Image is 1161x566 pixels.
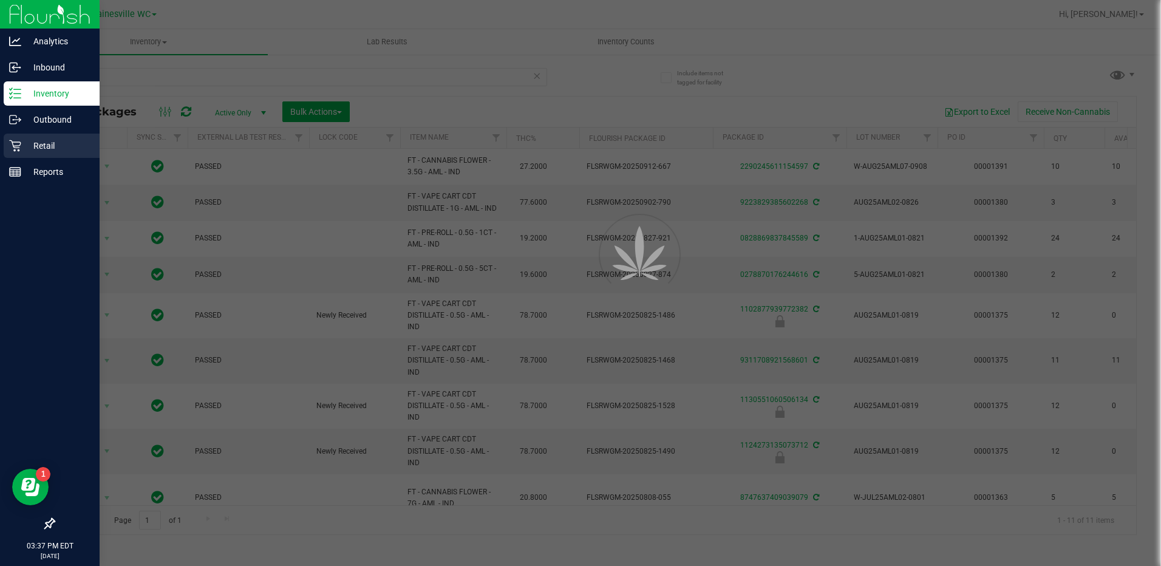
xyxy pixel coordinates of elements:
[5,540,94,551] p: 03:37 PM EDT
[21,138,94,153] p: Retail
[9,35,21,47] inline-svg: Analytics
[9,61,21,73] inline-svg: Inbound
[9,166,21,178] inline-svg: Reports
[9,140,21,152] inline-svg: Retail
[9,114,21,126] inline-svg: Outbound
[21,60,94,75] p: Inbound
[5,551,94,561] p: [DATE]
[21,112,94,127] p: Outbound
[21,34,94,49] p: Analytics
[9,87,21,100] inline-svg: Inventory
[21,86,94,101] p: Inventory
[21,165,94,179] p: Reports
[36,467,50,482] iframe: Resource center unread badge
[12,469,49,505] iframe: Resource center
